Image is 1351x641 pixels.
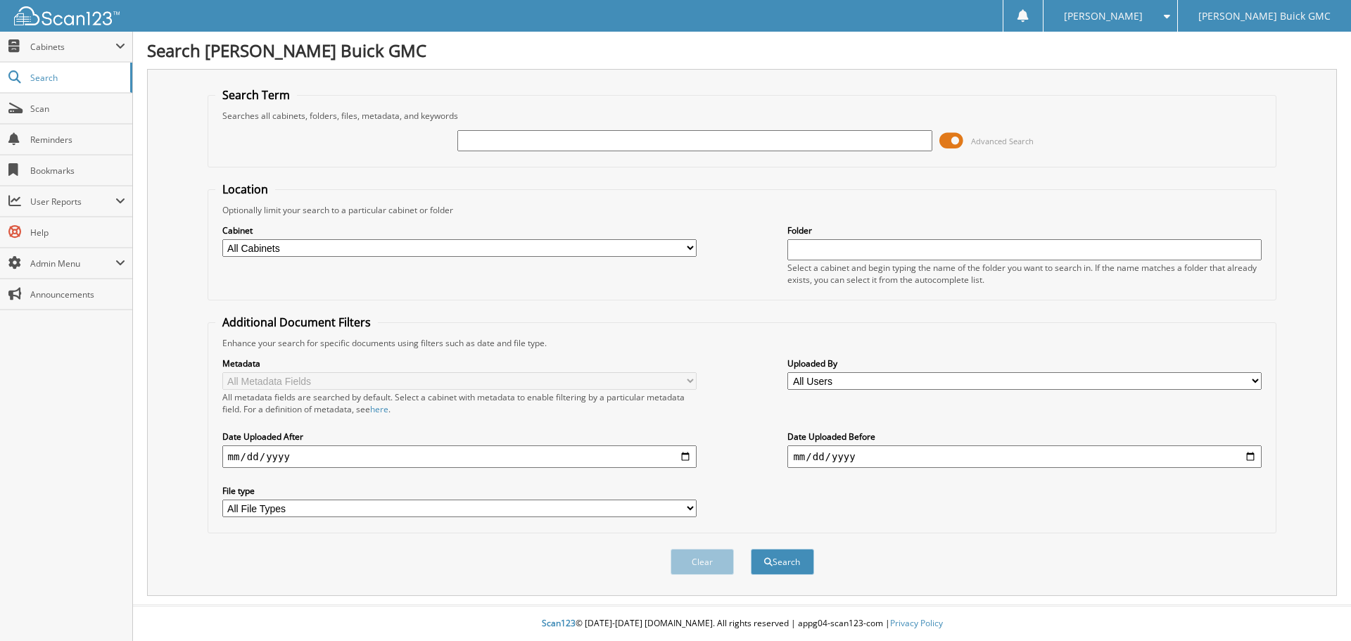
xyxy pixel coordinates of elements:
div: Searches all cabinets, folders, files, metadata, and keywords [215,110,1269,122]
input: end [787,445,1262,468]
label: Date Uploaded After [222,431,697,443]
div: All metadata fields are searched by default. Select a cabinet with metadata to enable filtering b... [222,391,697,415]
span: [PERSON_NAME] [1064,12,1143,20]
span: Bookmarks [30,165,125,177]
div: © [DATE]-[DATE] [DOMAIN_NAME]. All rights reserved | appg04-scan123-com | [133,607,1351,641]
div: Enhance your search for specific documents using filters such as date and file type. [215,337,1269,349]
button: Search [751,549,814,575]
label: Date Uploaded Before [787,431,1262,443]
a: here [370,403,388,415]
label: Uploaded By [787,357,1262,369]
label: File type [222,485,697,497]
button: Clear [671,549,734,575]
div: Select a cabinet and begin typing the name of the folder you want to search in. If the name match... [787,262,1262,286]
span: Scan [30,103,125,115]
legend: Additional Document Filters [215,315,378,330]
label: Folder [787,224,1262,236]
span: [PERSON_NAME] Buick GMC [1198,12,1331,20]
label: Metadata [222,357,697,369]
div: Optionally limit your search to a particular cabinet or folder [215,204,1269,216]
span: User Reports [30,196,115,208]
span: Advanced Search [971,136,1034,146]
span: Announcements [30,288,125,300]
span: Cabinets [30,41,115,53]
img: scan123-logo-white.svg [14,6,120,25]
input: start [222,445,697,468]
span: Search [30,72,123,84]
a: Privacy Policy [890,617,943,629]
label: Cabinet [222,224,697,236]
span: Help [30,227,125,239]
span: Admin Menu [30,258,115,269]
span: Reminders [30,134,125,146]
legend: Location [215,182,275,197]
span: Scan123 [542,617,576,629]
legend: Search Term [215,87,297,103]
h1: Search [PERSON_NAME] Buick GMC [147,39,1337,62]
